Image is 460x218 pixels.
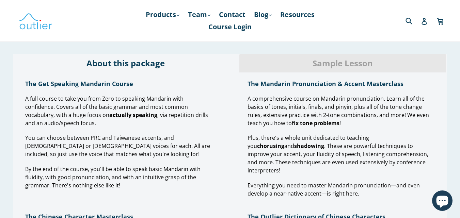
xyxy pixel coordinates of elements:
p: You can choose between PRC and Taiwanese accents, and [DEMOGRAPHIC_DATA] or [DEMOGRAPHIC_DATA] vo... [25,134,213,158]
p: A full course to take you from Zero to speaking Mandarin with confidence. Covers all of the basic... [25,95,213,127]
img: Outlier Linguistics [19,11,53,31]
p: A comprehensive course on Mandarin pronunciation. Learn all of the basics of tones, initials, fin... [248,95,435,127]
a: Contact [216,9,249,21]
strong: fix tone problems [292,119,339,127]
strong: chorusing [257,142,284,150]
a: Course Login [205,21,255,33]
p: Plus, there's a whole unit dedicated to teaching you and . These are powerful techniques to impro... [248,134,435,174]
a: Products [142,9,183,21]
a: Blog [251,9,275,21]
h1: The Mandarin Pronunciation & Accent Masterclass [248,80,435,88]
input: Search [404,14,423,28]
span: Sample Lesson [244,57,441,69]
inbox-online-store-chat: Shopify online store chat [430,190,455,213]
h1: The Get Speaking Mandarin Course [25,80,213,88]
a: Resources [277,9,318,21]
strong: actually speaking [109,111,157,119]
span: About this package [18,57,233,69]
p: By the end of the course, you'll be able to speak basic Mandarin with fluidity, with good pronunc... [25,165,213,189]
strong: shadowing [294,142,324,150]
p: Everything you need to master Mandarin pronunciation—and even develop a near-native accent—is rig... [248,181,435,198]
a: Team [185,9,214,21]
